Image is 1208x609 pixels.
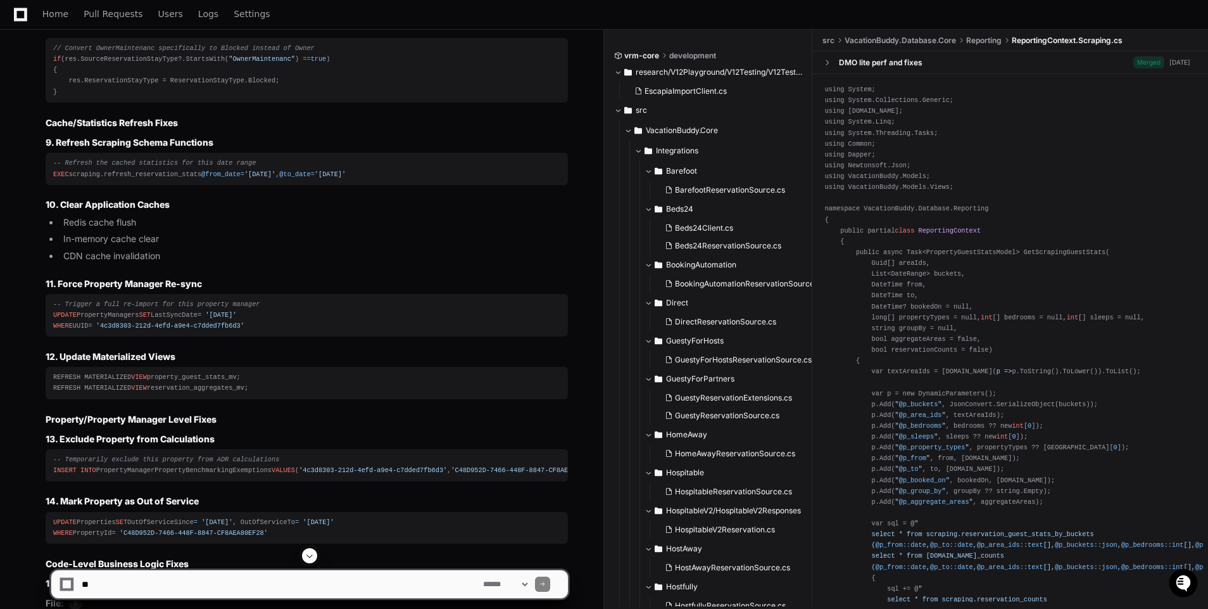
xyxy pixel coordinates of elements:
div: Welcome [13,51,230,71]
strong: 9. Refresh Scraping Schema Functions [46,137,213,148]
span: " " [895,465,922,473]
span: GuestyForHosts [666,336,724,346]
span: GuestyReservationExtensions.cs [675,393,792,403]
span: @p_buckets [899,401,938,408]
button: Start new chat [215,98,230,113]
button: BarefootReservationSource.cs [660,181,825,199]
span: Beds24 [666,204,693,214]
span: Beds24Client.cs [675,223,733,233]
button: VacationBuddy.Core [624,120,813,141]
svg: Directory [655,503,662,518]
button: Hospitable [645,463,833,483]
span: VALUES [272,466,295,474]
span: Logs [198,10,218,18]
button: src [614,100,803,120]
span: BookingAutomation [666,260,736,270]
button: Direct [645,293,833,313]
span: INSERT INTO [53,466,96,474]
div: PropertyManagers LastSyncDate UUID [53,299,560,331]
span: = [311,170,315,178]
span: @p_bedrooms::int [1121,541,1184,549]
svg: Directory [655,163,662,179]
svg: Directory [634,123,642,138]
button: DirectReservationSource.cs [660,313,825,331]
svg: Directory [655,371,662,387]
span: BarefootReservationSource.cs [675,185,785,195]
span: '[DATE]' [205,311,236,319]
button: GuestyReservationExtensions.cs [660,389,825,407]
span: 0 [1114,444,1117,451]
span: = [194,518,198,526]
svg: Directory [655,427,662,442]
span: class [895,227,915,234]
span: @p_property_types [899,444,966,451]
span: Integrations [656,146,698,156]
a: Powered byPylon [89,132,153,143]
span: HomeAway [666,430,707,440]
li: CDN cache invalidation [60,249,568,264]
span: HospitableV2/HospitableV2Responses [666,506,801,516]
span: = [88,322,92,330]
button: GuestyForHostsReservationSource.cs [660,351,825,369]
span: = [295,518,299,526]
span: Beds24ReservationSource.cs [675,241,781,251]
li: In-memory cache clear [60,232,568,247]
button: Beds24Client.cs [660,219,825,237]
svg: Directory [624,103,632,118]
span: src [636,105,647,115]
span: HostAway [666,544,702,554]
span: Users [158,10,183,18]
span: int [1067,314,1078,321]
div: [DATE] [1169,58,1190,67]
span: @p_to [899,465,919,473]
span: -- Trigger a full re-import for this property manager [53,300,260,308]
img: PlayerZero [13,13,38,38]
iframe: Open customer support [1167,567,1202,601]
span: VacationBuddy.Database.Core [845,35,956,46]
span: @p_booked_on [899,477,946,484]
span: @p_bedrooms [899,422,942,430]
strong: Property/Property Manager Level Fixes [46,414,217,425]
button: HospitableV2/HospitableV2Responses [645,501,833,521]
span: @p_buckets::json [1055,541,1117,549]
span: '[DATE]' [303,518,334,526]
span: research/V12Playground/V12Testing/V12Testing/Escapia [636,67,803,77]
span: -- Refresh the cached statistics for this date range [53,159,256,167]
span: " " [895,411,946,419]
span: 0 [1028,422,1031,430]
button: GuestyForHosts [645,331,833,351]
svg: Directory [655,257,662,272]
span: src [822,35,834,46]
strong: 10. Clear Application Caches [46,199,170,210]
span: @p_sleeps [899,433,934,440]
span: @p_group_by [899,487,942,495]
span: " " [895,498,973,506]
span: " " [895,433,938,440]
strong: 13. Exclude Property from Calculations [46,433,215,444]
div: DMO lite perf and fixes [839,58,922,68]
button: HostAway [645,539,833,559]
span: Pull Requests [84,10,142,18]
span: vrm-core [624,51,659,61]
span: if [53,55,61,63]
span: UPDATE [53,518,77,526]
span: = [198,311,201,319]
button: HospitableReservationSource.cs [660,483,825,501]
span: WHERE [53,322,73,330]
span: " " [895,477,950,484]
span: EXEC [53,170,69,178]
span: @p_area_ids::text [977,541,1043,549]
div: scraping.refresh_reservation_stats , [53,158,560,179]
strong: 11. Force Property Manager Re-sync [46,278,202,289]
span: " " [895,401,942,408]
span: 'C48D952D-7466-448F-8847-CF8AEA80EF28' [120,529,268,537]
span: GuestyForHostsReservationSource.cs [675,355,812,365]
button: Beds24ReservationSource.cs [660,237,825,255]
span: Settings [234,10,270,18]
button: Barefoot [645,161,833,181]
span: " " [895,454,930,462]
span: " " [895,422,946,430]
span: // Convert OwnerMaintenanc specifically to Blocked instead of Owner [53,44,315,52]
button: Integrations [634,141,823,161]
span: int [997,433,1008,440]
